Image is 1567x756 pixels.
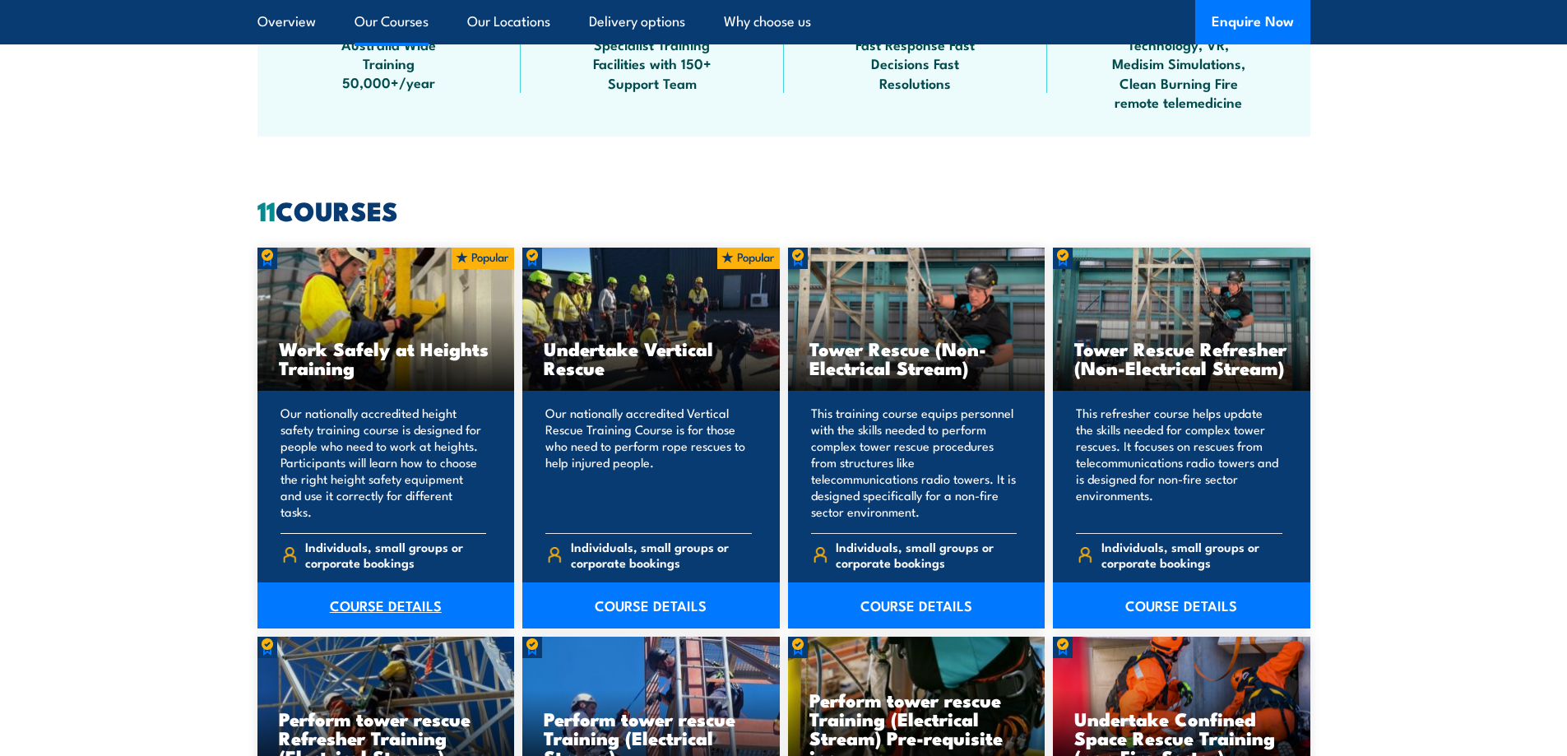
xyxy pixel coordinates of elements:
p: This training course equips personnel with the skills needed to perform complex tower rescue proc... [811,405,1018,520]
span: Specialist Training Facilities with 150+ Support Team [578,35,726,92]
span: Individuals, small groups or corporate bookings [836,539,1017,570]
strong: 11 [257,189,276,230]
h3: Work Safely at Heights Training [279,339,494,377]
h3: Undertake Vertical Rescue [544,339,758,377]
span: Individuals, small groups or corporate bookings [571,539,752,570]
span: Technology, VR, Medisim Simulations, Clean Burning Fire remote telemedicine [1105,35,1253,112]
span: Individuals, small groups or corporate bookings [1101,539,1282,570]
a: COURSE DETAILS [1053,582,1310,628]
a: COURSE DETAILS [257,582,515,628]
p: Our nationally accredited Vertical Rescue Training Course is for those who need to perform rope r... [545,405,752,520]
h2: COURSES [257,198,1310,221]
p: Our nationally accredited height safety training course is designed for people who need to work a... [280,405,487,520]
a: COURSE DETAILS [788,582,1045,628]
span: Individuals, small groups or corporate bookings [305,539,486,570]
p: This refresher course helps update the skills needed for complex tower rescues. It focuses on res... [1076,405,1282,520]
span: Australia Wide Training 50,000+/year [315,35,463,92]
h3: Tower Rescue Refresher (Non-Electrical Stream) [1074,339,1289,377]
span: Fast Response Fast Decisions Fast Resolutions [841,35,990,92]
h3: Tower Rescue (Non-Electrical Stream) [809,339,1024,377]
a: COURSE DETAILS [522,582,780,628]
